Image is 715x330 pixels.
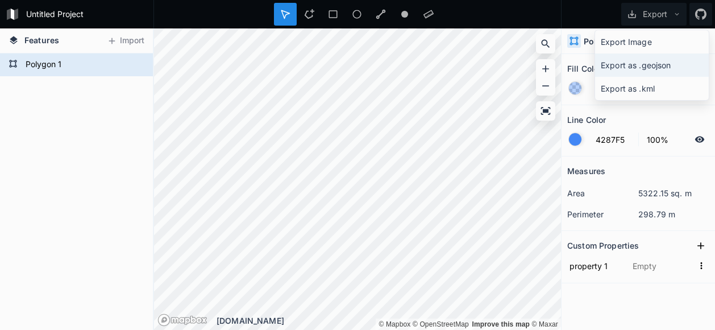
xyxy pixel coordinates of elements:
dd: 5322.15 sq. m [638,187,709,199]
span: Features [24,34,59,46]
div: Export Image [595,30,709,53]
h2: Custom Properties [567,237,639,254]
dd: 298.79 m [638,208,709,220]
button: Export [621,3,687,26]
div: Export as .kml [595,77,709,100]
a: Mapbox [379,320,410,328]
h2: Line Color [567,111,606,129]
h2: Fill Color [567,60,601,77]
input: Name [567,257,625,274]
dt: area [567,187,638,199]
div: [DOMAIN_NAME] [217,315,561,327]
input: Empty [630,257,693,274]
h2: Measures [567,162,605,180]
div: Export as .geojson [595,53,709,77]
h4: Polygon 1 [584,35,622,47]
dt: perimeter [567,208,638,220]
a: Map feedback [472,320,530,328]
a: Maxar [532,320,559,328]
a: OpenStreetMap [413,320,469,328]
a: Mapbox logo [157,313,207,327]
button: Import [101,32,150,50]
